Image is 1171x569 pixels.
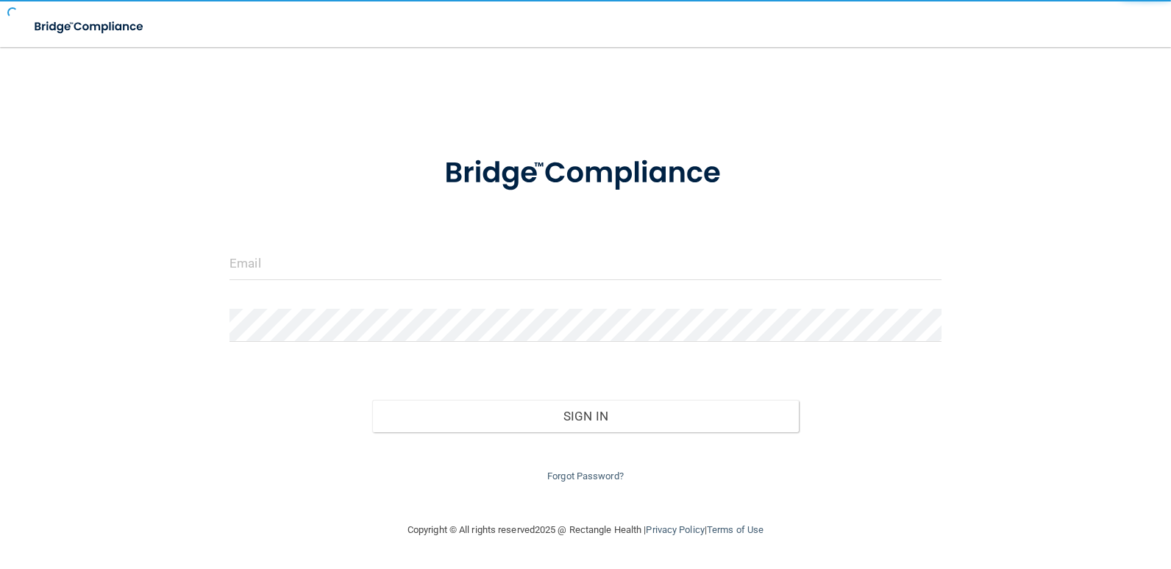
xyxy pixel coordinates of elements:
[372,400,800,432] button: Sign In
[547,470,624,482] a: Forgot Password?
[414,135,757,212] img: bridge_compliance_login_screen.278c3ca4.svg
[229,247,942,280] input: Email
[317,507,854,554] div: Copyright © All rights reserved 2025 @ Rectangle Health | |
[646,524,704,535] a: Privacy Policy
[1097,468,1153,523] iframe: Drift Widget Chat Controller
[707,524,764,535] a: Terms of Use
[22,12,157,42] img: bridge_compliance_login_screen.278c3ca4.svg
